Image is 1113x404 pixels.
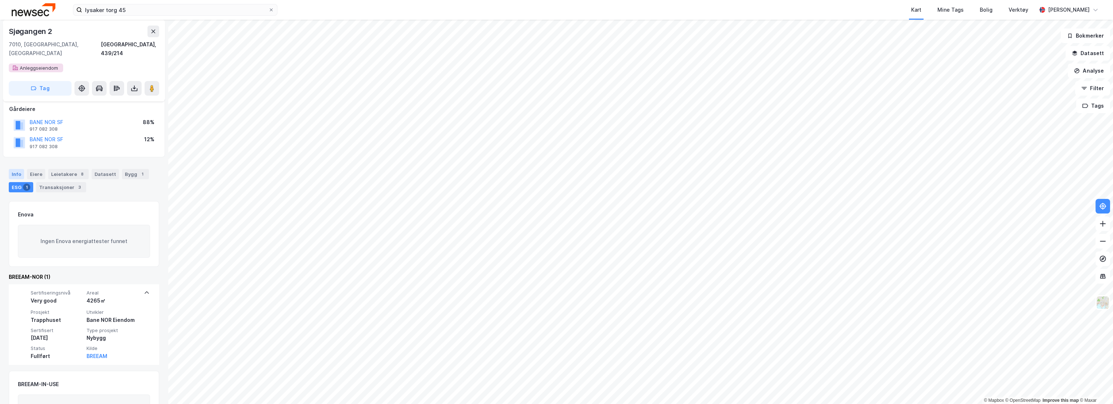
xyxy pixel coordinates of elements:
[1043,398,1079,403] a: Improve this map
[31,316,84,324] div: Trapphuset
[1005,398,1041,403] a: OpenStreetMap
[18,210,34,219] div: Enova
[30,144,58,150] div: 917 082 308
[48,169,89,179] div: Leietakere
[31,290,84,296] span: Sertifiseringsnivå
[27,169,45,179] div: Eiere
[30,126,58,132] div: 917 082 308
[1009,5,1028,14] div: Verktøy
[78,170,86,178] div: 8
[31,327,84,334] span: Sertifisert
[76,184,83,191] div: 3
[1061,28,1110,43] button: Bokmerker
[122,169,149,179] div: Bygg
[1076,369,1113,404] div: Kontrollprogram for chat
[911,5,921,14] div: Kart
[144,135,154,144] div: 12%
[143,118,154,127] div: 88%
[87,309,139,315] span: Utvikler
[31,352,84,361] div: Fullført
[87,345,139,351] span: Kilde
[23,184,30,191] div: 1
[9,40,101,58] div: 7010, [GEOGRAPHIC_DATA], [GEOGRAPHIC_DATA]
[984,398,1004,403] a: Mapbox
[9,182,33,192] div: ESG
[9,26,54,37] div: Sjøgangen 2
[87,290,139,296] span: Areal
[1048,5,1090,14] div: [PERSON_NAME]
[9,105,159,113] div: Gårdeiere
[980,5,993,14] div: Bolig
[31,334,84,342] div: [DATE]
[87,316,139,324] div: Bane NOR Eiendom
[18,225,150,258] div: Ingen Enova energiattester funnet
[82,4,268,15] input: Søk på adresse, matrikkel, gårdeiere, leietakere eller personer
[937,5,964,14] div: Mine Tags
[92,169,119,179] div: Datasett
[87,296,139,305] div: 4265㎡
[1096,296,1110,309] img: Z
[1066,46,1110,61] button: Datasett
[31,296,84,305] div: Very good
[9,169,24,179] div: Info
[1076,369,1113,404] iframe: Chat Widget
[87,334,139,342] div: Nybygg
[31,309,84,315] span: Prosjekt
[1075,81,1110,96] button: Filter
[31,345,84,351] span: Status
[1076,99,1110,113] button: Tags
[9,81,72,96] button: Tag
[1068,64,1110,78] button: Analyse
[36,182,86,192] div: Transaksjoner
[12,3,55,16] img: newsec-logo.f6e21ccffca1b3a03d2d.png
[139,170,146,178] div: 1
[87,352,107,361] button: BREEAM
[18,380,59,389] div: BREEAM-IN-USE
[101,40,159,58] div: [GEOGRAPHIC_DATA], 439/214
[9,273,159,281] div: BREEAM-NOR (1)
[87,327,139,334] span: Type prosjekt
